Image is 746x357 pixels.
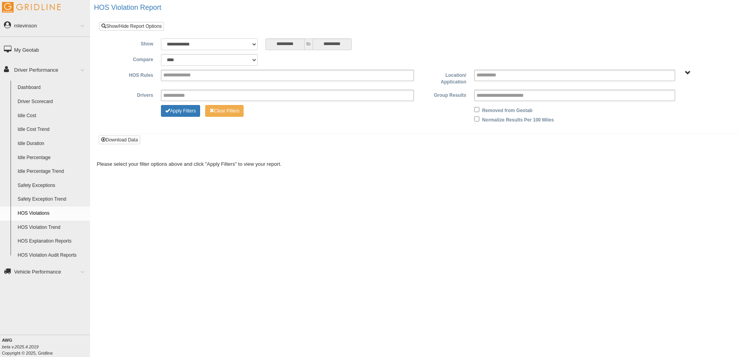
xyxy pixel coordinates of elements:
label: Drivers [105,90,157,99]
button: Download Data [99,136,140,144]
label: Normalize Results Per 100 Miles [482,114,554,124]
span: to [305,38,312,50]
a: Idle Cost Trend [14,123,90,137]
img: Gridline [2,2,61,13]
a: Safety Exception Trend [14,192,90,207]
i: beta v.2025.4.2019 [2,344,38,349]
label: Location/ Application [418,70,470,86]
b: AWG [2,338,12,343]
div: Copyright © 2025, Gridline [2,337,90,356]
a: HOS Violation Audit Reports [14,248,90,263]
a: Idle Percentage [14,151,90,165]
span: Please select your filter options above and click "Apply Filters" to view your report. [97,161,282,167]
a: HOS Explanation Reports [14,234,90,248]
a: Dashboard [14,81,90,95]
a: Show/Hide Report Options [99,22,164,31]
label: Group Results [418,90,470,99]
label: Removed from Geotab [482,105,533,114]
a: HOS Violation Trend [14,221,90,235]
a: Safety Exceptions [14,179,90,193]
h2: HOS Violation Report [94,4,746,12]
a: Idle Percentage Trend [14,165,90,179]
label: Compare [105,54,157,63]
label: HOS Rules [105,70,157,79]
a: Idle Cost [14,109,90,123]
button: Change Filter Options [205,105,244,117]
label: Show [105,38,157,48]
a: Driver Scorecard [14,95,90,109]
a: Idle Duration [14,137,90,151]
a: HOS Violations [14,207,90,221]
button: Change Filter Options [161,105,200,117]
